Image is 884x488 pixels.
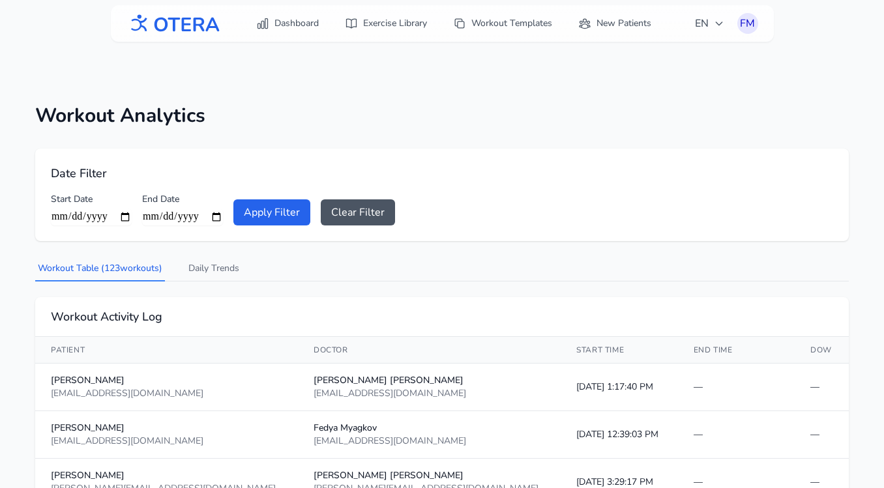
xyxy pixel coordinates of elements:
h2: Date Filter [51,164,833,182]
td: — [678,364,795,411]
td: — [678,411,795,459]
th: Doctor [298,337,561,364]
a: New Patients [570,12,659,35]
div: [PERSON_NAME] [51,422,282,435]
th: End Time [678,337,795,364]
span: EN [695,16,724,31]
div: [EMAIL_ADDRESS][DOMAIN_NAME] [314,435,545,448]
div: Fedya Myagkov [314,422,545,435]
h1: Workout Analytics [35,104,849,128]
td: — [795,364,849,411]
button: Daily Trends [186,257,242,281]
div: [PERSON_NAME] [PERSON_NAME] [314,469,545,482]
th: DOW [795,337,849,364]
button: Apply Filter [233,199,310,225]
div: [PERSON_NAME] [PERSON_NAME] [314,374,545,387]
div: [EMAIL_ADDRESS][DOMAIN_NAME] [51,435,282,448]
th: Patient [35,337,298,364]
button: Workout Table (123workouts) [35,257,165,281]
button: FM [737,13,758,34]
td: — [795,411,849,459]
td: [DATE] 12:39:03 PM [561,411,677,459]
a: Dashboard [248,12,327,35]
div: [PERSON_NAME] [51,469,282,482]
div: [EMAIL_ADDRESS][DOMAIN_NAME] [51,387,282,400]
a: Exercise Library [337,12,435,35]
div: [EMAIL_ADDRESS][DOMAIN_NAME] [314,387,545,400]
th: Start Time [561,337,677,364]
td: [DATE] 1:17:40 PM [561,364,677,411]
button: EN [687,10,732,36]
h2: Workout Activity Log [51,308,833,326]
a: Workout Templates [445,12,560,35]
label: Start Date [51,193,132,206]
label: End Date [142,193,223,206]
div: [PERSON_NAME] [51,374,282,387]
img: OTERA logo [126,9,220,38]
button: Clear Filter [321,199,395,225]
